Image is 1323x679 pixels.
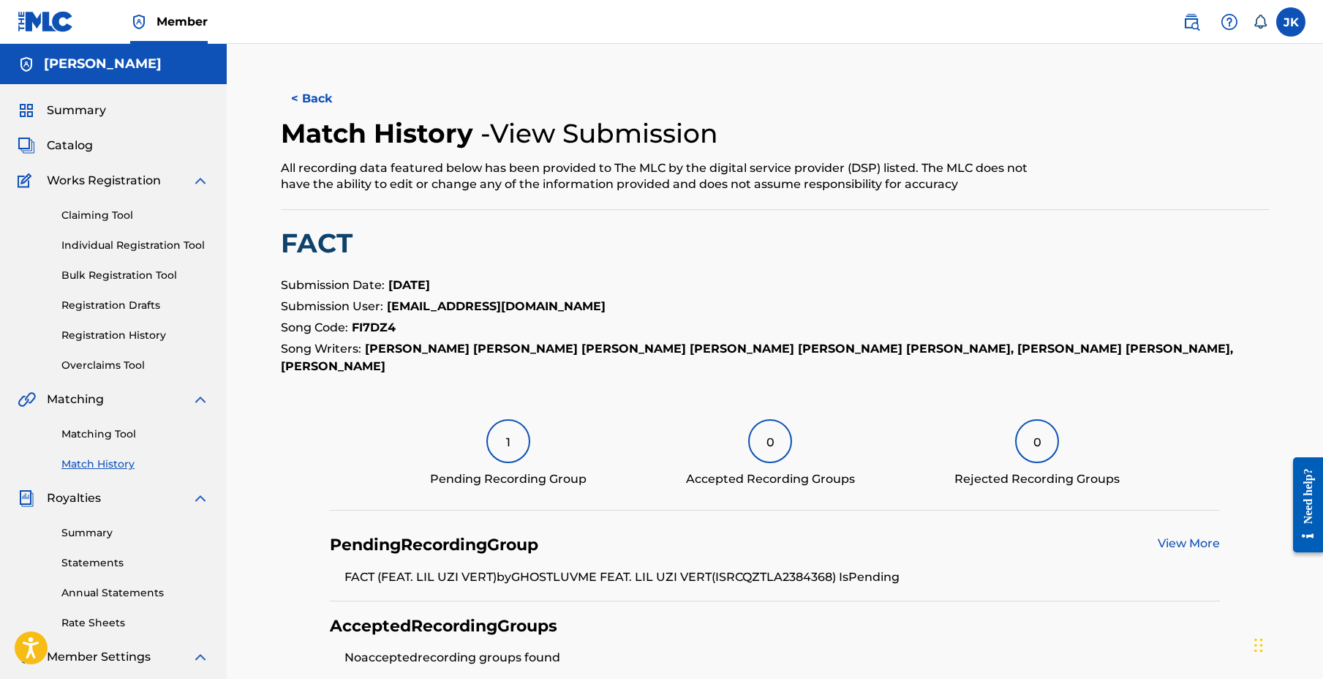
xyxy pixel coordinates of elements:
a: SummarySummary [18,102,106,119]
img: Catalog [18,137,35,154]
span: Matching [47,391,104,408]
a: Statements [61,555,209,571]
h4: - View Submission [480,117,718,150]
a: Rate Sheets [61,615,209,631]
strong: [DATE] [388,278,430,292]
li: FACT (FEAT. LIL UZI VERT) by GHOSTLUVME FEAT. LIL UZI VERT (ISRC QZTLA2384368 ) Is Pending [344,569,1220,586]
div: User Menu [1276,7,1305,37]
a: Claiming Tool [61,208,209,223]
div: 0 [1015,419,1059,463]
img: Summary [18,102,35,119]
div: 1 [486,419,530,463]
img: Matching [18,391,36,408]
img: search [1183,13,1200,31]
div: Help [1215,7,1244,37]
button: < Back [281,80,369,117]
div: Rejected Recording Groups [954,470,1120,488]
iframe: Resource Center [1282,443,1323,568]
span: Song Code: [281,320,348,334]
div: All recording data featured below has been provided to The MLC by the digital service provider (D... [281,160,1042,192]
h5: ASTRID [44,56,162,72]
div: Drag [1254,623,1263,667]
a: CatalogCatalog [18,137,93,154]
span: Song Writers: [281,342,361,356]
span: Royalties [47,489,101,507]
strong: [PERSON_NAME] [PERSON_NAME] [PERSON_NAME] [PERSON_NAME] [PERSON_NAME] [PERSON_NAME], [PERSON_NAME... [281,342,1233,373]
strong: [EMAIL_ADDRESS][DOMAIN_NAME] [387,299,606,313]
span: Works Registration [47,172,161,190]
img: expand [192,172,209,190]
div: Pending Recording Group [430,470,587,488]
span: Member Settings [47,648,151,666]
a: Registration History [61,328,209,343]
a: Public Search [1177,7,1206,37]
a: Matching Tool [61,427,209,442]
img: Works Registration [18,172,37,190]
a: Match History [61,457,209,472]
img: Top Rightsholder [130,13,148,31]
h4: Pending Recording Group [330,535,538,555]
a: Registration Drafts [61,298,209,313]
img: help [1221,13,1238,31]
h4: Accepted Recording Groups [330,616,557,637]
a: Overclaims Tool [61,358,209,373]
img: Accounts [18,56,35,73]
div: Accepted Recording Groups [686,470,855,488]
div: Notifications [1253,15,1267,29]
img: MLC Logo [18,11,74,32]
li: No accepted recording groups found [344,649,1220,667]
img: expand [192,648,209,666]
span: Catalog [47,137,93,154]
a: Bulk Registration Tool [61,268,209,283]
span: Member [157,13,208,30]
a: Annual Statements [61,585,209,601]
span: Submission User: [281,299,383,313]
strong: FI7DZ4 [352,320,396,334]
span: Summary [47,102,106,119]
h2: FACT [281,227,1270,260]
div: 0 [748,419,792,463]
span: Submission Date: [281,278,385,292]
a: Individual Registration Tool [61,238,209,253]
img: expand [192,391,209,408]
h2: Match History [281,117,480,150]
img: expand [192,489,209,507]
a: Summary [61,525,209,541]
a: View More [1158,536,1220,550]
img: Royalties [18,489,35,507]
iframe: Chat Widget [1250,609,1323,679]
